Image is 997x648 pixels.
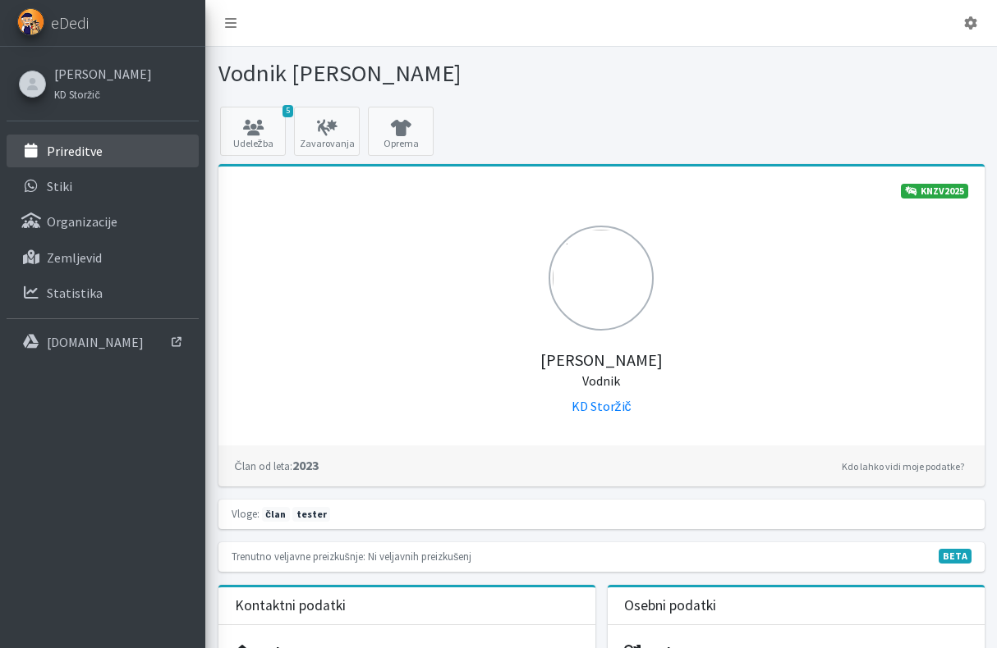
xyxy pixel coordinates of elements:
a: Kdo lahko vidi moje podatke? [838,457,968,477]
a: Zavarovanja [294,107,360,156]
a: Oprema [368,107,434,156]
small: Član od leta: [235,459,292,472]
span: V fazi razvoja [939,549,972,564]
a: Zemljevid [7,241,199,274]
a: Statistika [7,276,199,309]
span: član [262,507,290,522]
a: Organizacije [7,205,199,238]
a: KD Storžič [572,398,632,414]
h3: Osebni podatki [624,597,716,614]
span: 5 [283,105,293,117]
small: Trenutno veljavne preizkušnje: [232,550,365,563]
h3: Kontaktni podatki [235,597,346,614]
p: Prireditve [47,143,103,159]
h1: Vodnik [PERSON_NAME] [218,59,595,88]
h5: [PERSON_NAME] [235,331,968,390]
p: Stiki [47,178,72,194]
strong: 2023 [235,457,319,473]
a: KD Storžič [54,84,152,103]
small: Ni veljavnih preizkušenj [368,550,471,563]
p: Zemljevid [47,249,102,266]
span: eDedi [51,11,89,35]
img: eDedi [17,8,44,35]
a: KNZV2025 [901,184,968,199]
small: KD Storžič [54,88,100,101]
small: Vloge: [232,507,260,520]
span: tester [292,507,331,522]
a: [DOMAIN_NAME] [7,326,199,358]
a: Stiki [7,170,199,203]
p: [DOMAIN_NAME] [47,334,144,350]
p: Organizacije [47,213,117,230]
a: 5 Udeležba [220,107,286,156]
small: Vodnik [582,372,620,389]
p: Statistika [47,285,103,301]
a: [PERSON_NAME] [54,64,152,84]
a: Prireditve [7,135,199,167]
